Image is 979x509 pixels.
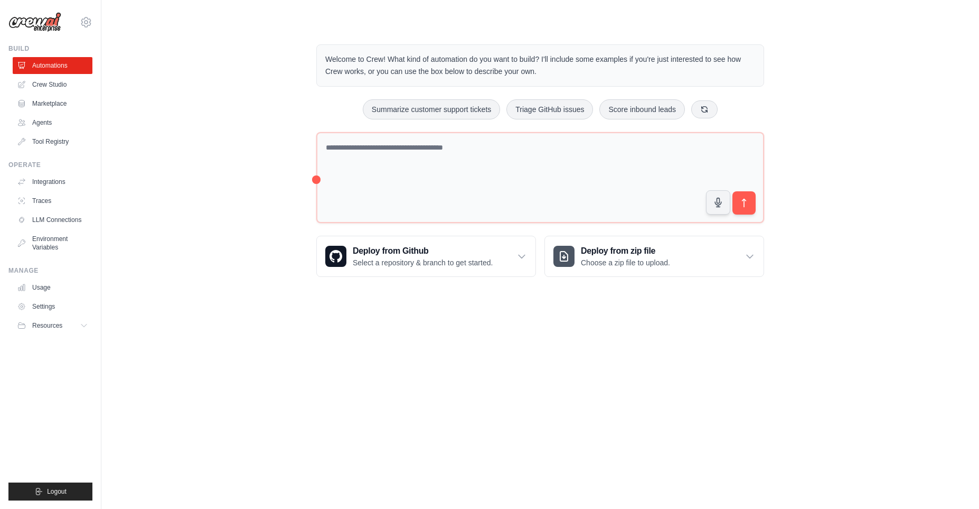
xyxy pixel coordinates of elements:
[13,192,92,209] a: Traces
[8,44,92,53] div: Build
[47,487,67,496] span: Logout
[13,317,92,334] button: Resources
[13,279,92,296] a: Usage
[13,173,92,190] a: Integrations
[13,298,92,315] a: Settings
[13,95,92,112] a: Marketplace
[13,57,92,74] a: Automations
[13,114,92,131] a: Agents
[13,133,92,150] a: Tool Registry
[325,53,755,78] p: Welcome to Crew! What kind of automation do you want to build? I'll include some examples if you'...
[581,257,670,268] p: Choose a zip file to upload.
[581,245,670,257] h3: Deploy from zip file
[363,99,500,119] button: Summarize customer support tickets
[353,257,493,268] p: Select a repository & branch to get started.
[506,99,593,119] button: Triage GitHub issues
[13,211,92,228] a: LLM Connections
[13,76,92,93] a: Crew Studio
[8,483,92,501] button: Logout
[353,245,493,257] h3: Deploy from Github
[599,99,685,119] button: Score inbound leads
[8,266,92,275] div: Manage
[13,230,92,256] a: Environment Variables
[8,161,92,169] div: Operate
[32,321,62,330] span: Resources
[8,12,61,32] img: Logo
